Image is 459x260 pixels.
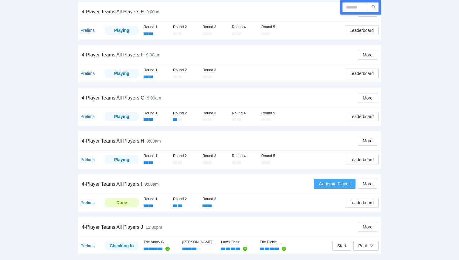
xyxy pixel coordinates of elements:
div: Playing [109,70,134,77]
button: Leaderboard [345,25,379,35]
span: Leaderboard [350,70,374,77]
div: Round 2 [173,67,198,73]
span: More [363,95,372,101]
a: Prelims [80,200,95,205]
div: Done [109,199,134,206]
div: Round 3 [202,110,227,116]
span: 4-Player Teams All Players H [82,138,144,144]
div: Round 4 [232,24,257,30]
button: Start [332,241,351,251]
div: Playing [109,113,134,120]
button: Leaderboard [345,198,379,208]
div: Round 1 [144,24,168,30]
span: More [363,224,372,230]
span: 12:30pm [145,225,162,230]
div: Round 1 [144,153,168,159]
span: 9:00am [147,96,161,100]
div: Playing [109,156,134,163]
a: Prelims [80,114,95,119]
div: Round 5 [261,153,286,159]
button: Leaderboard [345,69,379,78]
div: Round 2 [173,196,198,202]
button: More [358,222,377,232]
span: Leaderboard [350,156,374,163]
span: More [363,181,372,187]
span: check-circle [243,247,247,251]
span: Leaderboard [350,27,374,34]
div: Round 1 [144,196,168,202]
span: 9:00am [146,9,161,14]
span: 4-Player Teams All Players F [82,52,144,57]
span: 9:00am [146,52,160,57]
div: Playing [109,27,134,34]
div: Round 3 [202,153,227,159]
span: search [369,5,378,10]
button: search [369,2,379,12]
span: 4-Player Teams All Players E [82,9,144,14]
button: More [358,93,377,103]
span: 9:00am [144,182,159,187]
span: Leaderboard [350,113,374,120]
button: More [358,50,377,60]
div: [PERSON_NAME]... [182,239,216,245]
div: Round 5 [261,110,286,116]
div: Round 1 [144,110,168,116]
div: Round 1 [144,67,168,73]
button: More [358,179,377,189]
div: Round 2 [173,24,198,30]
div: Checking In [109,242,134,249]
div: The Pickle ... [260,239,294,245]
a: Prelims [80,71,95,76]
div: Round 2 [173,153,198,159]
span: check-circle [165,247,170,251]
div: Round 3 [202,67,227,73]
button: Print [353,241,379,251]
span: 4-Player Teams All Players G [82,95,144,100]
span: down [369,243,374,248]
a: Prelims [80,157,95,162]
a: Prelims [80,243,95,248]
span: Generate Playoff [319,181,351,187]
div: Round 3 [202,196,227,202]
div: Print [358,242,367,249]
span: check-circle [282,247,286,251]
span: 4-Player Teams All Players I [82,181,142,187]
span: 4-Player Teams All Players J [82,225,143,230]
div: Round 5 [261,24,286,30]
button: Leaderboard [345,155,379,164]
div: Round 2 [173,110,198,116]
span: Leaderboard [350,199,374,206]
span: More [363,52,372,58]
span: More [363,137,372,144]
div: Round 4 [232,153,257,159]
div: Round 4 [232,110,257,116]
div: Lawn Chair [221,239,255,245]
button: More [358,136,377,146]
span: Start [337,242,346,249]
div: Round 3 [202,24,227,30]
div: The Angry G... [144,239,178,245]
span: 9:00am [147,139,161,144]
a: Prelims [80,28,95,33]
button: Generate Playoff [314,179,355,189]
button: Leaderboard [345,112,379,121]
